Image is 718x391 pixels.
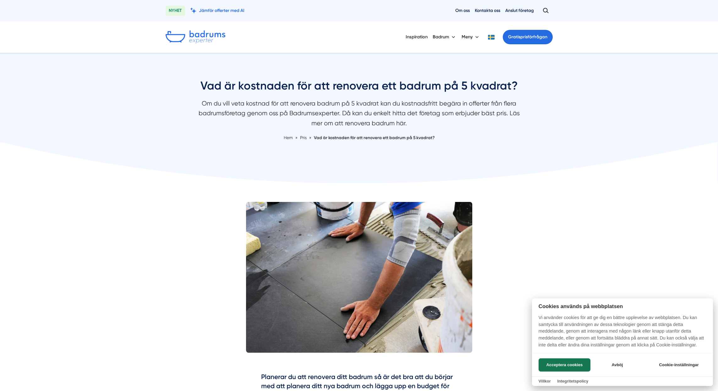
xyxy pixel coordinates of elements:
a: Integritetspolicy [557,379,588,383]
h2: Cookies används på webbplatsen [532,303,713,309]
button: Avböj [592,358,642,372]
p: Vi använder cookies för att ge dig en bättre upplevelse av webbplatsen. Du kan samtycka till anvä... [532,314,713,353]
a: Villkor [539,379,551,383]
button: Cookie-inställningar [651,358,706,372]
button: Acceptera cookies [539,358,590,372]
